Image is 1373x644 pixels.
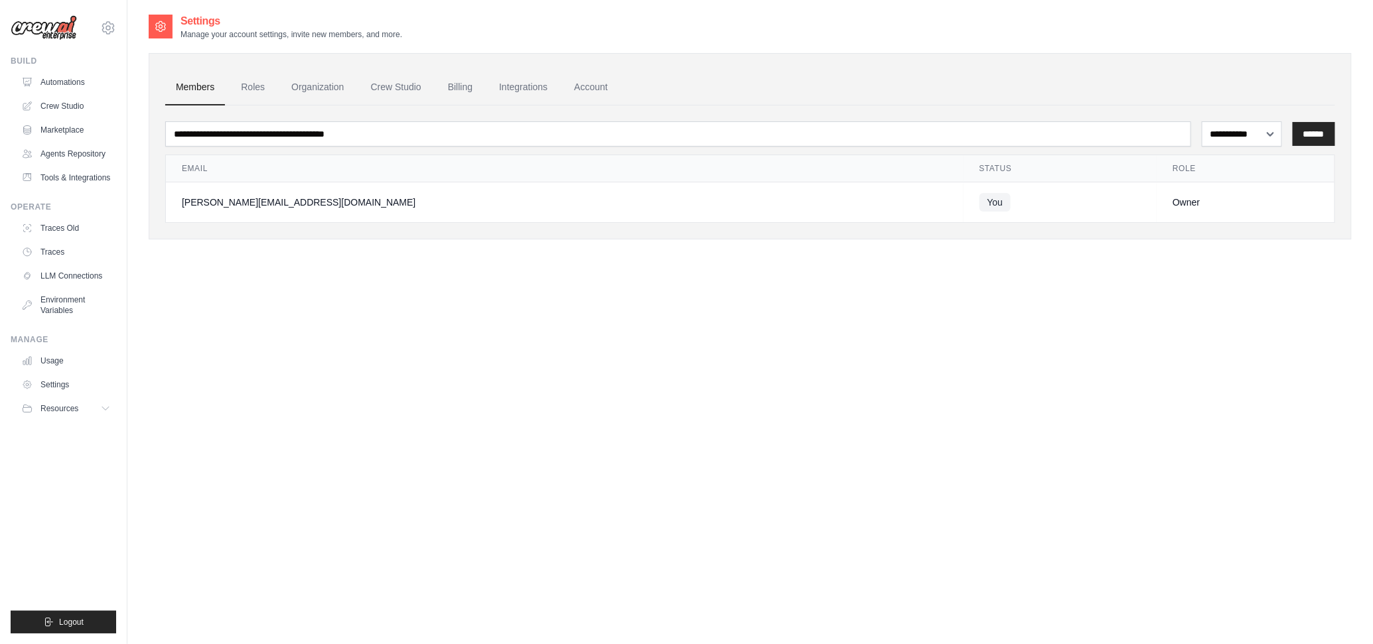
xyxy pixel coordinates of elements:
div: Owner [1173,196,1319,209]
div: Build [11,56,116,66]
a: Agents Repository [16,143,116,164]
div: Operate [11,202,116,212]
button: Resources [16,398,116,419]
a: Automations [16,72,116,93]
a: Crew Studio [16,96,116,117]
th: Status [964,155,1157,182]
p: Manage your account settings, invite new members, and more. [181,29,402,40]
a: LLM Connections [16,265,116,287]
a: Integrations [488,70,558,105]
a: Environment Variables [16,289,116,321]
h2: Settings [181,13,402,29]
a: Usage [16,350,116,371]
img: Logo [11,15,77,40]
div: Manage [11,334,116,345]
a: Settings [16,374,116,395]
a: Marketplace [16,119,116,141]
span: You [979,193,1011,212]
a: Account [563,70,618,105]
a: Tools & Integrations [16,167,116,188]
a: Billing [437,70,483,105]
a: Roles [230,70,275,105]
th: Email [166,155,964,182]
button: Logout [11,611,116,633]
th: Role [1157,155,1335,182]
div: [PERSON_NAME][EMAIL_ADDRESS][DOMAIN_NAME] [182,196,948,209]
a: Organization [281,70,354,105]
a: Crew Studio [360,70,432,105]
span: Logout [59,617,84,627]
span: Resources [40,403,78,414]
a: Traces [16,241,116,263]
a: Members [165,70,225,105]
a: Traces Old [16,218,116,239]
